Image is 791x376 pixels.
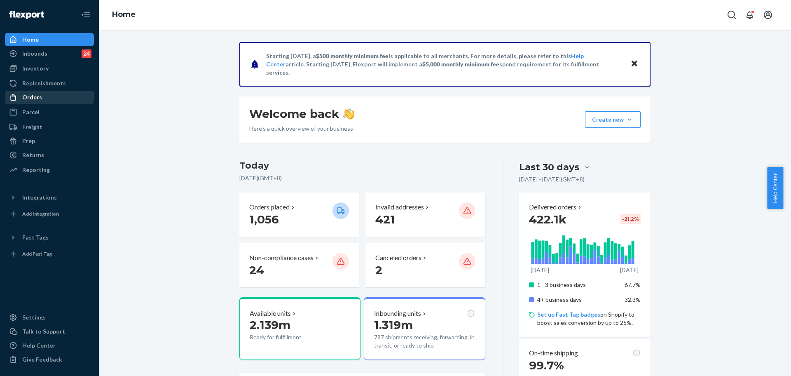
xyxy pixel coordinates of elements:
button: Close [629,58,640,70]
img: Flexport logo [9,11,44,19]
p: 1 - 3 business days [537,281,618,289]
ol: breadcrumbs [105,3,142,27]
div: Inbounds [22,49,47,58]
button: Talk to Support [5,325,94,338]
a: Add Fast Tag [5,247,94,261]
button: Non-compliance cases 24 [239,243,359,287]
span: 2.139m [250,318,290,332]
a: Parcel [5,106,94,119]
div: 24 [82,49,91,58]
div: Parcel [22,108,40,116]
a: Inbounds24 [5,47,94,60]
div: Freight [22,123,42,131]
p: [DATE] [620,266,639,274]
button: Available units2.139mReady for fulfillment [239,297,360,360]
button: Invalid addresses 421 [365,193,485,237]
p: Inbounding units [374,309,421,318]
a: Returns [5,148,94,162]
span: Support [16,6,46,13]
h3: Today [239,159,485,172]
span: $5,000 monthly minimum fee [422,61,499,68]
p: Orders placed [249,202,290,212]
p: [DATE] ( GMT+8 ) [239,174,485,182]
span: 421 [375,212,395,226]
div: Fast Tags [22,233,49,242]
div: Help Center [22,341,56,350]
a: Prep [5,134,94,148]
div: Orders [22,93,42,101]
div: Integrations [22,193,57,202]
div: Give Feedback [22,355,62,364]
a: Settings [5,311,94,324]
div: Add Integration [22,210,59,217]
h1: Welcome back [249,106,354,121]
span: 99.7% [529,358,564,372]
span: 67.7% [625,281,641,288]
div: Returns [22,151,44,159]
button: Fast Tags [5,231,94,244]
button: Inbounding units1.319m787 shipments receiving, forwarding, in transit, or ready to ship [364,297,485,360]
div: Talk to Support [22,327,65,336]
span: 24 [249,263,264,277]
a: Replenishments [5,77,94,90]
p: Starting [DATE], a is applicable to all merchants. For more details, please refer to this article... [266,52,623,77]
a: Add Integration [5,207,94,221]
div: Reporting [22,166,50,174]
span: 32.3% [625,296,641,303]
button: Open Search Box [723,7,740,23]
p: 787 shipments receiving, forwarding, in transit, or ready to ship [374,333,475,350]
div: Replenishments [22,79,66,87]
p: Here’s a quick overview of your business [249,125,354,133]
p: Invalid addresses [375,202,424,212]
p: Non-compliance cases [249,253,314,263]
div: Prep [22,137,35,145]
p: Canceled orders [375,253,421,263]
span: 1,056 [249,212,279,226]
p: on Shopify to boost sales conversion by up to 25%. [537,310,641,327]
p: 4+ business days [537,296,618,304]
button: Delivered orders [529,202,583,212]
p: [DATE] - [DATE] ( GMT+8 ) [519,175,585,183]
a: Reporting [5,163,94,176]
div: Last 30 days [519,161,579,174]
a: Inventory [5,62,94,75]
span: 422.1k [529,212,566,226]
a: Home [5,33,94,46]
a: Set up Fast Tag badges [537,311,600,318]
button: Canceled orders 2 [365,243,485,287]
button: Help Center [767,167,783,209]
button: Integrations [5,191,94,204]
button: Close Navigation [77,7,94,23]
img: hand-wave emoji [343,108,354,120]
button: Open account menu [760,7,776,23]
span: 1.319m [374,318,413,332]
div: Add Fast Tag [22,250,52,257]
a: Freight [5,120,94,134]
p: Available units [250,309,291,318]
button: Create new [585,111,641,128]
div: Home [22,35,39,44]
div: Settings [22,313,46,322]
button: Orders placed 1,056 [239,193,359,237]
div: Inventory [22,64,49,73]
button: Give Feedback [5,353,94,366]
div: -21.2 % [620,214,641,224]
p: [DATE] [531,266,549,274]
a: Help Center [5,339,94,352]
a: Home [112,10,136,19]
button: Open notifications [742,7,758,23]
p: Ready for fulfillment [250,333,326,341]
p: On-time shipping [529,348,578,358]
a: Orders [5,91,94,104]
span: 2 [375,263,382,277]
span: $500 monthly minimum fee [316,52,388,59]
